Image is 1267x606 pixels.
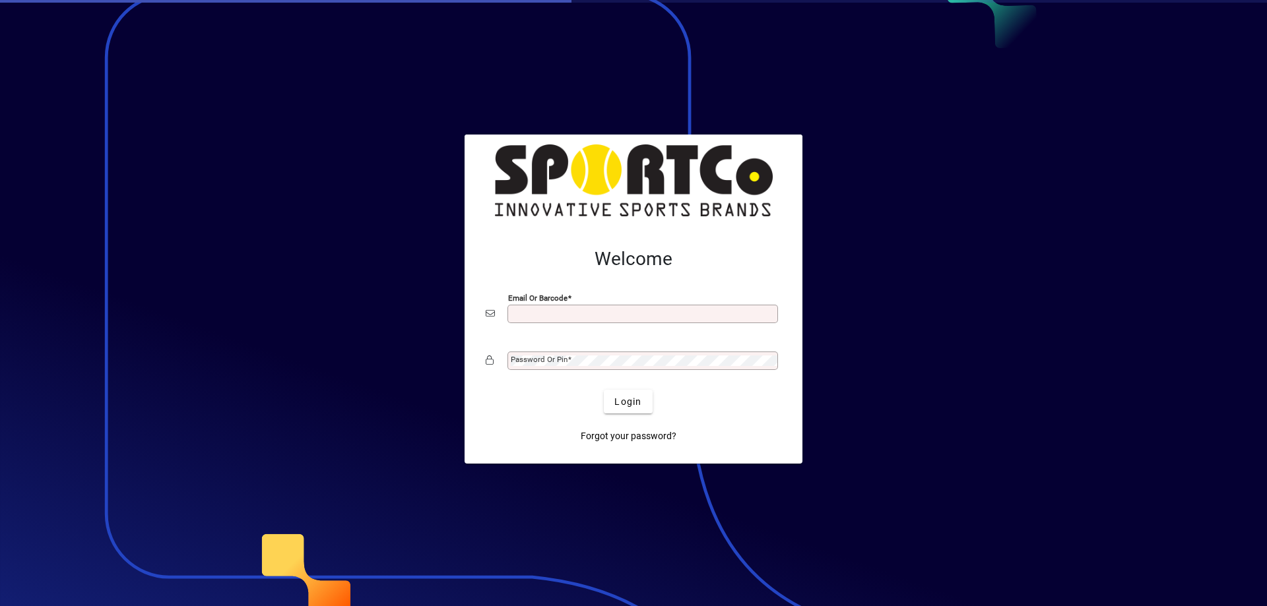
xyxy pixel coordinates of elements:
mat-label: Email or Barcode [508,293,568,303]
span: Forgot your password? [581,429,676,443]
a: Forgot your password? [575,424,682,448]
mat-label: Password or Pin [511,355,568,364]
h2: Welcome [486,248,781,270]
span: Login [614,395,641,409]
button: Login [604,390,652,413]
